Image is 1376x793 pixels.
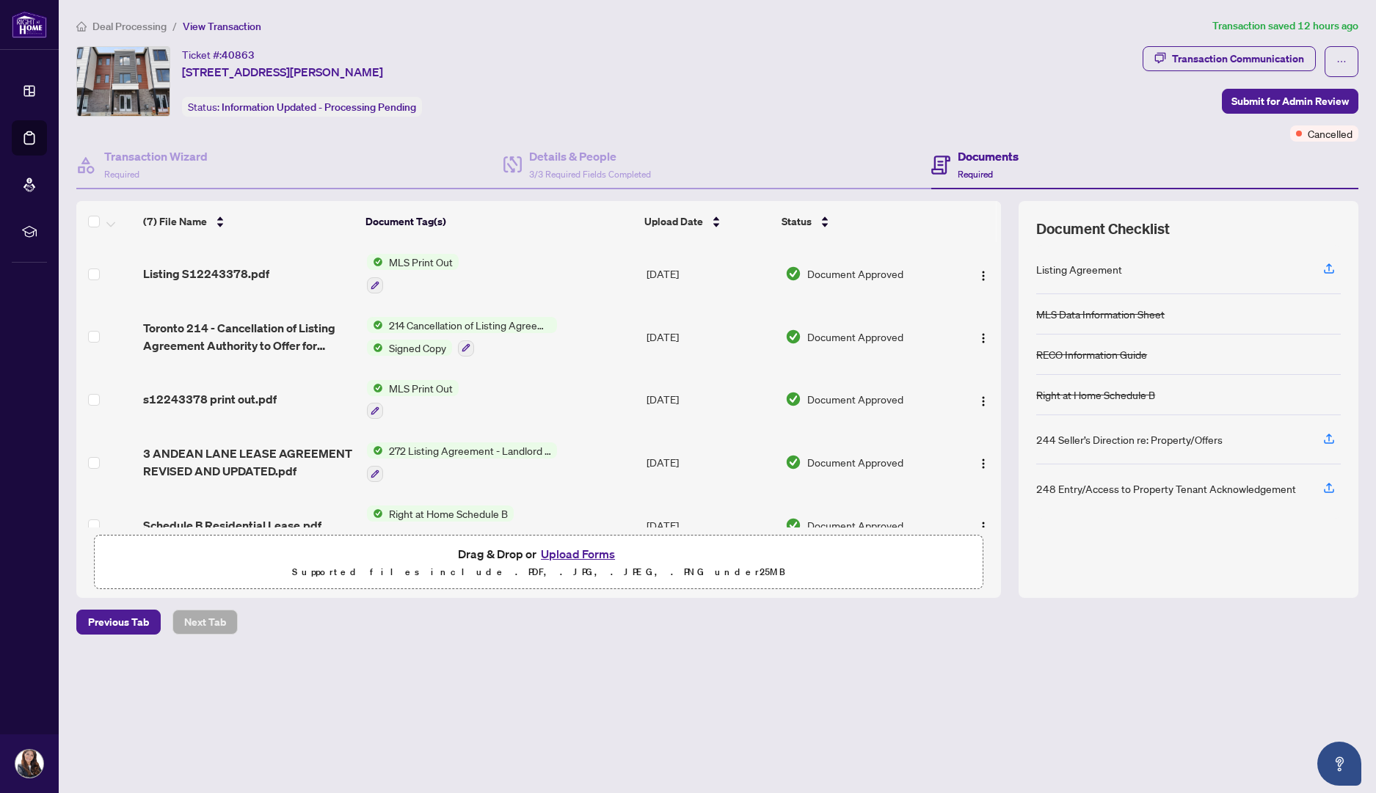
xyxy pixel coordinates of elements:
[182,46,255,63] div: Ticket #:
[1336,56,1347,67] span: ellipsis
[785,517,801,533] img: Document Status
[76,610,161,635] button: Previous Tab
[367,442,383,458] img: Status Icon
[143,265,269,282] span: Listing S12243378.pdf
[958,147,1019,165] h4: Documents
[77,47,170,116] img: IMG-S12243378_1.jpg
[137,201,360,242] th: (7) File Name
[1308,125,1353,142] span: Cancelled
[807,517,903,533] span: Document Approved
[182,63,383,81] span: [STREET_ADDRESS][PERSON_NAME]
[641,494,779,557] td: [DATE]
[1036,387,1155,403] div: Right at Home Schedule B
[1036,306,1165,322] div: MLS Data Information Sheet
[104,169,139,180] span: Required
[360,201,638,242] th: Document Tag(s)
[172,18,177,34] li: /
[1317,742,1361,786] button: Open asap
[529,147,651,165] h4: Details & People
[641,305,779,368] td: [DATE]
[367,340,383,356] img: Status Icon
[143,319,355,354] span: Toronto 214 - Cancellation of Listing Agreement Authority to Offer for Lease.pdf
[12,11,47,38] img: logo
[367,317,557,357] button: Status Icon214 Cancellation of Listing Agreement - Authority to Offer for LeaseStatus IconSigned ...
[972,387,995,411] button: Logo
[807,329,903,345] span: Document Approved
[367,317,383,333] img: Status Icon
[1036,261,1122,277] div: Listing Agreement
[367,380,383,396] img: Status Icon
[95,536,983,590] span: Drag & Drop orUpload FormsSupported files include .PDF, .JPG, .JPEG, .PNG under25MB
[641,431,779,494] td: [DATE]
[367,442,557,482] button: Status Icon272 Listing Agreement - Landlord Designated Representation Agreement Authority to Offe...
[222,101,416,114] span: Information Updated - Processing Pending
[1036,219,1170,239] span: Document Checklist
[367,254,459,293] button: Status IconMLS Print Out
[978,395,989,407] img: Logo
[1172,47,1304,70] div: Transaction Communication
[172,610,238,635] button: Next Tab
[103,563,974,581] p: Supported files include .PDF, .JPG, .JPEG, .PNG under 25 MB
[143,390,277,408] span: s12243378 print out.pdf
[644,213,703,230] span: Upload Date
[785,454,801,470] img: Document Status
[807,266,903,282] span: Document Approved
[183,20,261,33] span: View Transaction
[143,445,355,480] span: 3 ANDEAN LANE LEASE AGREEMENT REVISED AND UPDATED.pdf
[383,505,514,522] span: Right at Home Schedule B
[182,97,422,117] div: Status:
[641,368,779,431] td: [DATE]
[782,213,812,230] span: Status
[1222,89,1358,114] button: Submit for Admin Review
[367,505,514,545] button: Status IconRight at Home Schedule B
[536,544,619,563] button: Upload Forms
[972,325,995,348] button: Logo
[1212,18,1358,34] article: Transaction saved 12 hours ago
[785,329,801,345] img: Document Status
[978,521,989,533] img: Logo
[785,266,801,282] img: Document Status
[458,544,619,563] span: Drag & Drop or
[104,147,208,165] h4: Transaction Wizard
[383,340,452,356] span: Signed Copy
[1036,431,1223,447] div: 244 Seller’s Direction re: Property/Offers
[367,505,383,522] img: Status Icon
[222,48,255,62] span: 40863
[1036,346,1147,362] div: RECO Information Guide
[972,450,995,474] button: Logo
[641,242,779,305] td: [DATE]
[958,169,993,180] span: Required
[529,169,651,180] span: 3/3 Required Fields Completed
[15,750,43,778] img: Profile Icon
[143,213,207,230] span: (7) File Name
[367,254,383,270] img: Status Icon
[1231,89,1349,113] span: Submit for Admin Review
[88,610,149,634] span: Previous Tab
[76,21,87,32] span: home
[807,391,903,407] span: Document Approved
[978,458,989,469] img: Logo
[776,201,948,242] th: Status
[1143,46,1316,71] button: Transaction Communication
[143,516,321,534] span: Schedule B Residential Lease.pdf
[383,380,459,396] span: MLS Print Out
[978,270,989,282] img: Logo
[383,317,557,333] span: 214 Cancellation of Listing Agreement - Authority to Offer for Lease
[92,20,167,33] span: Deal Processing
[1036,480,1296,497] div: 248 Entry/Access to Property Tenant Acknowledgement
[807,454,903,470] span: Document Approved
[383,442,557,458] span: 272 Listing Agreement - Landlord Designated Representation Agreement Authority to Offer for Lease
[638,201,776,242] th: Upload Date
[785,391,801,407] img: Document Status
[972,262,995,285] button: Logo
[367,380,459,420] button: Status IconMLS Print Out
[978,332,989,344] img: Logo
[972,514,995,537] button: Logo
[383,254,459,270] span: MLS Print Out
